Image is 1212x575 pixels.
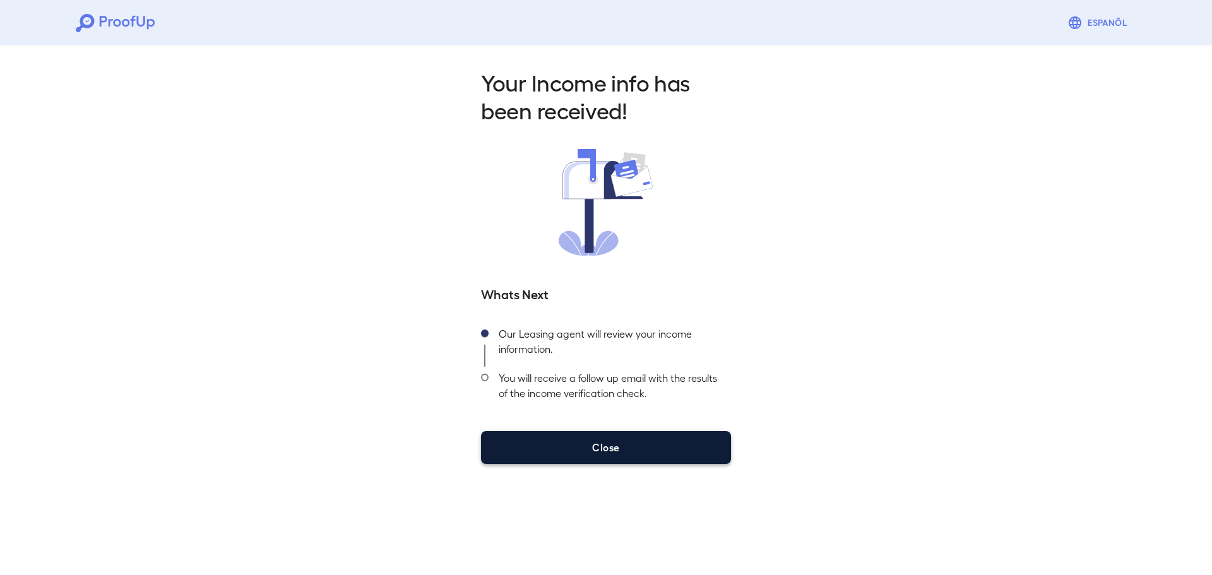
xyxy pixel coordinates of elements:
div: Our Leasing agent will review your income information. [489,323,731,367]
h5: Whats Next [481,285,731,302]
h2: Your Income info has been received! [481,68,731,124]
button: Espanõl [1062,10,1136,35]
div: You will receive a follow up email with the results of the income verification check. [489,367,731,411]
button: Close [481,431,731,464]
img: received.svg [559,149,653,256]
